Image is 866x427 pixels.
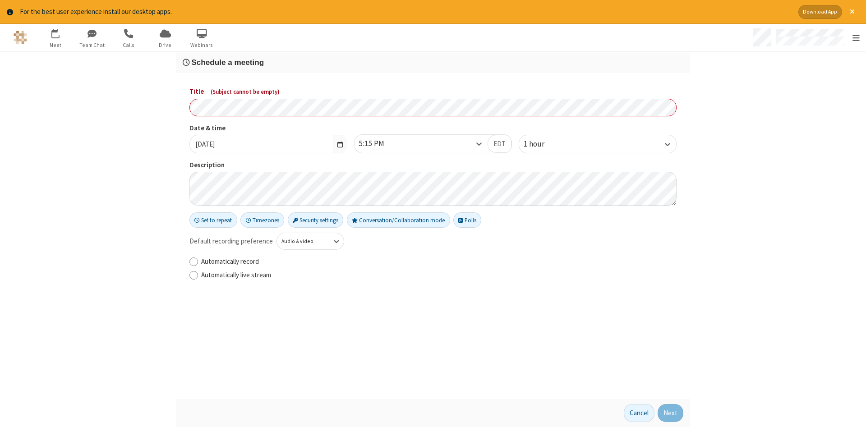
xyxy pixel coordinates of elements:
[288,212,344,228] button: Security settings
[211,88,280,96] span: ( Subject cannot be empty )
[189,160,677,170] label: Description
[191,58,264,67] span: Schedule a meeting
[39,41,73,49] span: Meet
[14,31,27,44] img: QA Selenium DO NOT DELETE OR CHANGE
[75,41,109,49] span: Team Chat
[453,212,481,228] button: Polls
[189,123,347,133] label: Date & time
[58,29,64,36] div: 3
[189,236,273,247] span: Default recording preference
[20,7,792,17] div: For the best user experience install our desktop apps.
[624,404,654,422] button: Cancel
[201,257,677,267] label: Automatically record
[185,41,219,49] span: Webinars
[845,5,859,19] button: Close alert
[488,135,511,153] button: EDT
[240,212,284,228] button: Timezones
[359,138,400,150] div: 5:15 PM
[201,270,677,280] label: Automatically live stream
[524,138,560,150] div: 1 hour
[112,41,146,49] span: Calls
[189,87,677,97] label: Title
[281,238,324,246] div: Audio & video
[148,41,182,49] span: Drive
[347,212,450,228] button: Conversation/Collaboration mode
[658,404,683,422] button: Next
[798,5,842,19] button: Download App
[189,212,237,228] button: Set to repeat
